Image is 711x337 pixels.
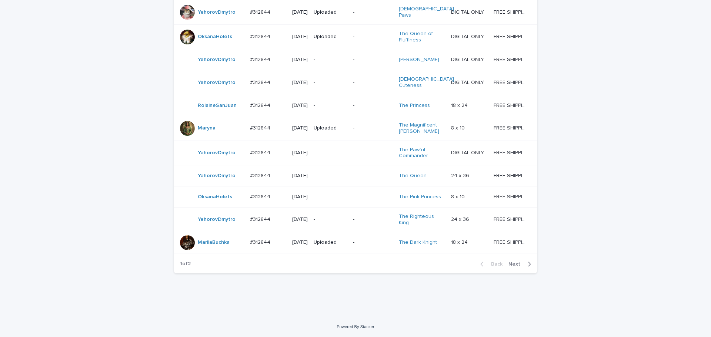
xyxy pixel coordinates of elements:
p: [DATE] [292,9,308,16]
p: [DATE] [292,194,308,200]
p: 24 x 36 [451,215,471,223]
p: DIGITAL ONLY [451,8,485,16]
p: [DATE] [292,80,308,86]
p: FREE SHIPPING - preview in 1-2 business days, after your approval delivery will take 5-10 b.d. [494,78,529,86]
span: Back [487,262,503,267]
a: YehorovDmytro [198,57,236,63]
p: Uploaded [314,125,347,131]
p: [DATE] [292,125,308,131]
p: 18 x 24 [451,101,469,109]
tr: YehorovDmytro #312844#312844 [DATE]--[PERSON_NAME] DIGITAL ONLYDIGITAL ONLY FREE SHIPPING - previ... [174,49,540,70]
p: FREE SHIPPING - preview in 1-2 business days, after your approval delivery will take 5-10 b.d. [494,55,529,63]
p: FREE SHIPPING - preview in 1-2 business days, after your approval delivery will take 5-10 b.d. [494,124,529,131]
a: YehorovDmytro [198,9,236,16]
a: The Magnificent [PERSON_NAME] [399,122,445,135]
p: FREE SHIPPING - preview in 1-2 business days, after your approval delivery will take 5-10 b.d. [494,215,529,223]
a: YehorovDmytro [198,216,236,223]
tr: Maryna #312844#312844 [DATE]Uploaded-The Magnificent [PERSON_NAME] 8 x 108 x 10 FREE SHIPPING - p... [174,116,540,141]
p: FREE SHIPPING - preview in 1-2 business days, after your approval delivery will take 5-10 b.d. [494,238,529,246]
tr: RolaineSanJuan #312844#312844 [DATE]--The Princess 18 x 2418 x 24 FREE SHIPPING - preview in 1-2 ... [174,95,540,116]
a: OksanaHolets [198,34,232,40]
p: [DATE] [292,150,308,156]
p: #312844 [250,215,272,223]
p: Uploaded [314,239,347,246]
a: [DEMOGRAPHIC_DATA] Paws [399,6,454,18]
p: 18 x 24 [451,238,469,246]
p: #312844 [250,8,272,16]
span: Next [508,262,525,267]
p: - [353,9,393,16]
p: 8 x 10 [451,124,466,131]
p: Uploaded [314,9,347,16]
p: [DATE] [292,239,308,246]
tr: OksanaHolets #312844#312844 [DATE]Uploaded-The Queen of Fluffiness DIGITAL ONLYDIGITAL ONLY FREE ... [174,24,540,49]
p: - [314,150,347,156]
p: FREE SHIPPING - preview in 1-2 business days, after your approval delivery will take 5-10 b.d. [494,101,529,109]
tr: YehorovDmytro #312844#312844 [DATE]--The Pawful Commander DIGITAL ONLYDIGITAL ONLY FREE SHIPPING ... [174,141,540,165]
a: YehorovDmytro [198,173,236,179]
a: Powered By Stacker [337,324,374,329]
a: RolaineSanJuan [198,102,237,109]
p: - [353,173,393,179]
a: OksanaHolets [198,194,232,200]
a: The Pink Princess [399,194,441,200]
p: 24 x 36 [451,171,471,179]
tr: OksanaHolets #312844#312844 [DATE]--The Pink Princess 8 x 108 x 10 FREE SHIPPING - preview in 1-2... [174,186,540,208]
p: 8 x 10 [451,192,466,200]
p: #312844 [250,238,272,246]
p: - [353,57,393,63]
p: [DATE] [292,57,308,63]
p: 1 of 2 [174,255,197,273]
p: #312844 [250,101,272,109]
p: DIGITAL ONLY [451,32,485,40]
a: The Pawful Commander [399,147,445,159]
p: #312844 [250,78,272,86]
p: DIGITAL ONLY [451,78,485,86]
p: - [314,80,347,86]
a: [PERSON_NAME] [399,57,439,63]
tr: YehorovDmytro #312844#312844 [DATE]--The Righteous King 24 x 3624 x 36 FREE SHIPPING - preview in... [174,208,540,232]
a: YehorovDmytro [198,150,236,156]
p: - [353,80,393,86]
p: - [353,125,393,131]
p: FREE SHIPPING - preview in 1-2 business days, after your approval delivery will take 5-10 b.d. [494,171,529,179]
tr: YehorovDmytro #312844#312844 [DATE]--The Queen 24 x 3624 x 36 FREE SHIPPING - preview in 1-2 busi... [174,165,540,186]
p: [DATE] [292,102,308,109]
a: The Dark Knight [399,239,437,246]
tr: YehorovDmytro #312844#312844 [DATE]--[DEMOGRAPHIC_DATA] Cuteness DIGITAL ONLYDIGITAL ONLY FREE SH... [174,70,540,95]
p: [DATE] [292,216,308,223]
p: Uploaded [314,34,347,40]
p: DIGITAL ONLY [451,55,485,63]
p: - [353,102,393,109]
p: - [314,173,347,179]
button: Next [505,261,537,267]
p: [DATE] [292,34,308,40]
p: #312844 [250,55,272,63]
p: #312844 [250,148,272,156]
a: The Queen [399,173,427,179]
p: FREE SHIPPING - preview in 1-2 business days, after your approval delivery will take 5-10 b.d. [494,148,529,156]
p: #312844 [250,124,272,131]
a: The Princess [399,102,430,109]
p: [DATE] [292,173,308,179]
p: #312844 [250,171,272,179]
p: - [314,216,347,223]
a: [DEMOGRAPHIC_DATA] Cuteness [399,76,454,89]
button: Back [474,261,505,267]
p: #312844 [250,32,272,40]
p: - [353,150,393,156]
a: Maryna [198,125,216,131]
p: #312844 [250,192,272,200]
a: YehorovDmytro [198,80,236,86]
p: - [353,239,393,246]
p: - [353,194,393,200]
p: FREE SHIPPING - preview in 1-2 business days, after your approval delivery will take 5-10 b.d. [494,32,529,40]
p: - [314,102,347,109]
tr: MariiaBuchka #312844#312844 [DATE]Uploaded-The Dark Knight 18 x 2418 x 24 FREE SHIPPING - preview... [174,232,540,253]
p: - [353,34,393,40]
p: - [314,194,347,200]
p: FREE SHIPPING - preview in 1-2 business days, after your approval delivery will take 5-10 b.d. [494,8,529,16]
p: - [353,216,393,223]
a: The Queen of Fluffiness [399,31,445,43]
p: FREE SHIPPING - preview in 1-2 business days, after your approval delivery will take 5-10 b.d. [494,192,529,200]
